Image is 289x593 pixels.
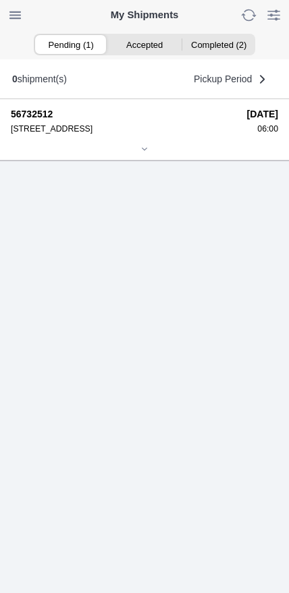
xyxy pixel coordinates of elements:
span: Pickup Period [194,74,252,84]
ion-segment-button: Accepted [107,35,181,54]
div: 06:00 [247,124,278,134]
div: shipment(s) [12,74,67,84]
ion-segment-button: Pending (1) [34,35,107,54]
div: [STREET_ADDRESS] [11,124,238,134]
strong: 56732512 [11,109,238,119]
strong: [DATE] [247,109,278,119]
b: 0 [12,74,18,84]
ion-segment-button: Completed (2) [182,35,255,54]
